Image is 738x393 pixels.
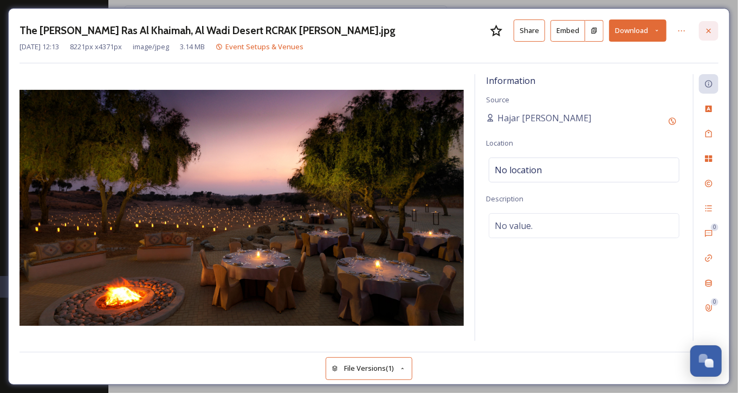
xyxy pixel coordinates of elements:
span: Source [486,95,509,104]
button: Embed [551,20,585,42]
h3: The [PERSON_NAME] Ras Al Khaimah, Al Wadi Desert RCRAK [PERSON_NAME].jpg [20,23,396,38]
button: Open Chat [690,345,722,377]
div: 0 [711,298,718,306]
span: Description [486,194,523,204]
span: Hajar [PERSON_NAME] [497,112,591,125]
span: Location [486,138,513,148]
span: [DATE] 12:13 [20,42,59,52]
span: 8221 px x 4371 px [70,42,122,52]
span: image/jpeg [133,42,169,52]
button: Share [514,19,545,42]
span: 3.14 MB [180,42,205,52]
div: 0 [711,224,718,231]
span: No location [495,163,542,176]
button: File Versions(1) [326,357,412,379]
span: No value. [495,219,533,232]
button: Download [609,19,666,42]
span: Event Setups & Venues [225,42,303,51]
img: 6560E299-9195-4B38-B5209D7C314C04E9.jpg [20,90,464,326]
span: Information [486,75,535,87]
